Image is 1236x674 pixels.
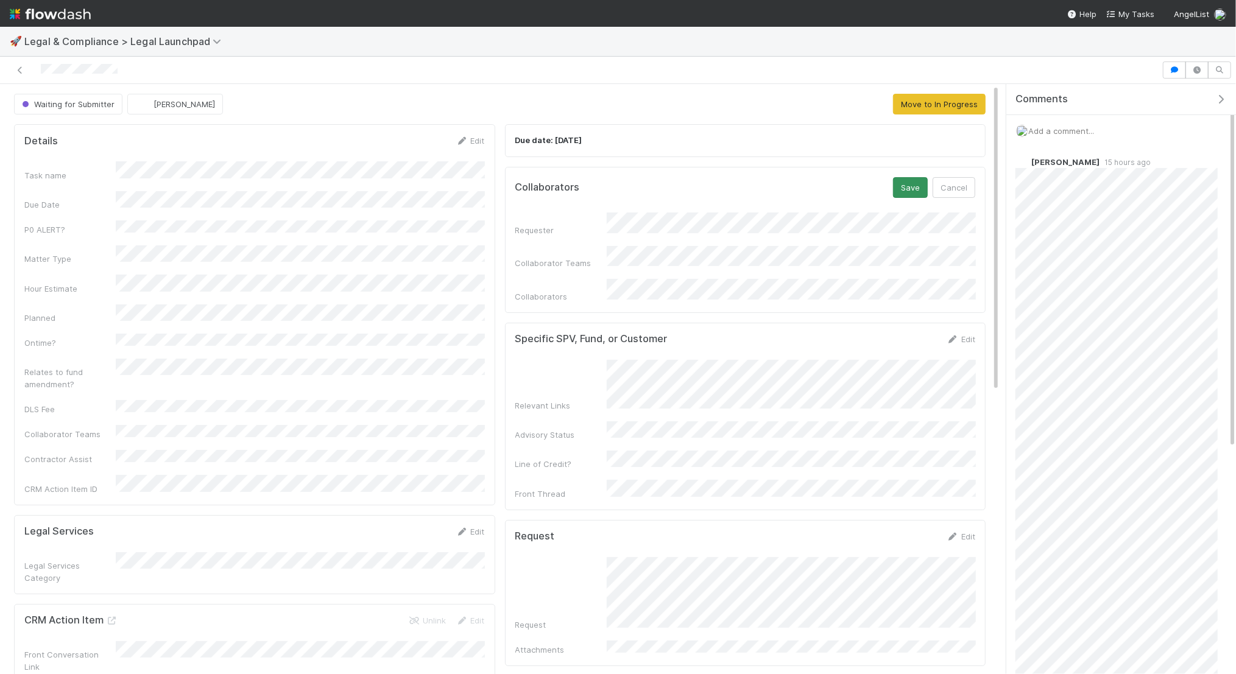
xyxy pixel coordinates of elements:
[1106,9,1154,19] span: My Tasks
[24,198,116,211] div: Due Date
[24,428,116,440] div: Collaborator Teams
[1015,93,1068,105] span: Comments
[1031,157,1100,167] span: [PERSON_NAME]
[1100,158,1151,167] span: 15 hours ago
[893,94,986,114] button: Move to In Progress
[1028,126,1094,136] span: Add a comment...
[19,99,115,109] span: Waiting for Submitter
[515,644,607,656] div: Attachments
[24,483,116,495] div: CRM Action Item ID
[10,36,22,46] span: 🚀
[24,337,116,349] div: Ontime?
[456,616,485,625] a: Edit
[515,458,607,470] div: Line of Credit?
[1015,156,1028,168] img: avatar_0b1dbcb8-f701-47e0-85bc-d79ccc0efe6c.png
[515,619,607,631] div: Request
[1214,9,1226,21] img: avatar_f32b584b-9fa7-42e4-bca2-ac5b6bf32423.png
[1106,8,1154,20] a: My Tasks
[14,94,122,114] button: Waiting for Submitter
[933,177,975,198] button: Cancel
[24,560,116,584] div: Legal Services Category
[1174,9,1209,19] span: AngelList
[24,648,116,673] div: Front Conversation Link
[409,616,447,625] a: Unlink
[515,333,668,345] h5: Specific SPV, Fund, or Customer
[24,223,116,236] div: P0 ALERT?
[515,181,580,194] h5: Collaborators
[947,334,975,344] a: Edit
[24,614,118,627] h5: CRM Action Item
[1067,8,1097,20] div: Help
[456,527,485,536] a: Edit
[24,312,116,324] div: Planned
[24,525,94,538] h5: Legal Services
[24,403,116,415] div: DLS Fee
[515,290,607,303] div: Collaborators
[947,532,975,541] a: Edit
[24,453,116,465] div: Contractor Assist
[24,169,116,181] div: Task name
[515,135,582,145] strong: Due date: [DATE]
[10,4,91,24] img: logo-inverted-e16ddd16eac7371096b0.svg
[1016,125,1028,137] img: avatar_f32b584b-9fa7-42e4-bca2-ac5b6bf32423.png
[515,488,607,500] div: Front Thread
[515,429,607,441] div: Advisory Status
[24,35,227,47] span: Legal & Compliance > Legal Launchpad
[893,177,928,198] button: Save
[24,253,116,265] div: Matter Type
[515,224,607,236] div: Requester
[515,530,555,542] h5: Request
[515,399,607,412] div: Relevant Links
[24,135,58,147] h5: Details
[515,257,607,269] div: Collaborator Teams
[24,366,116,390] div: Relates to fund amendment?
[456,136,485,146] a: Edit
[24,283,116,295] div: Hour Estimate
